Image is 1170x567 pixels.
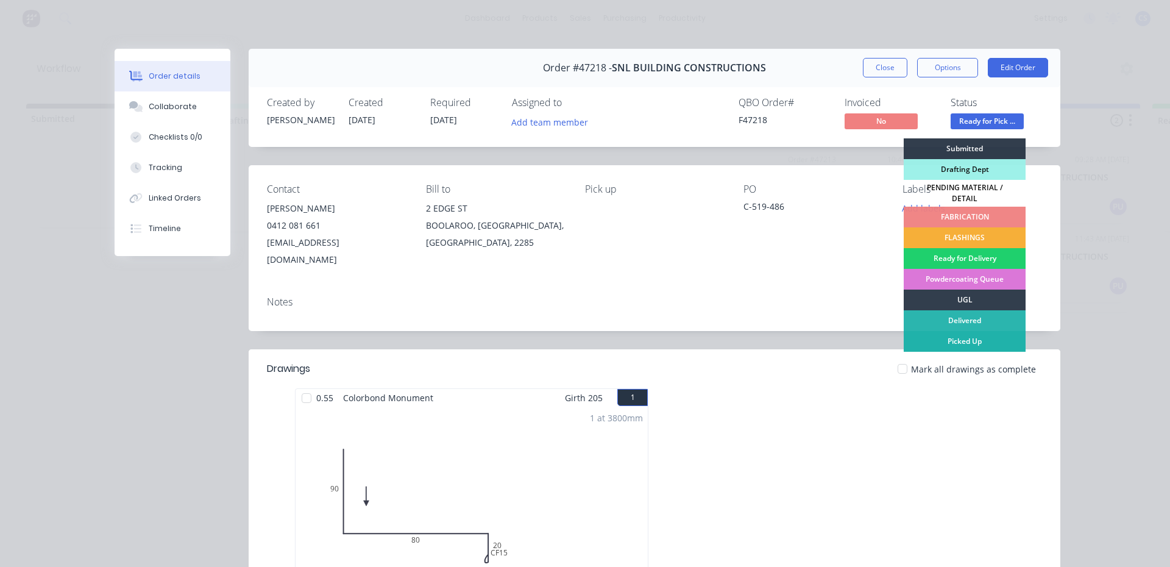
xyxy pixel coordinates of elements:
[904,248,1026,269] div: Ready for Delivery
[267,234,406,268] div: [EMAIL_ADDRESS][DOMAIN_NAME]
[743,200,883,217] div: C-519-486
[863,58,907,77] button: Close
[896,200,952,216] button: Add labels
[951,97,1042,109] div: Status
[115,213,230,244] button: Timeline
[590,412,643,424] div: 1 at 3800mm
[267,200,406,268] div: [PERSON_NAME]0412 081 661[EMAIL_ADDRESS][DOMAIN_NAME]
[115,183,230,213] button: Linked Orders
[904,290,1026,310] div: UGL
[988,58,1048,77] button: Edit Order
[739,113,830,126] div: F47218
[115,61,230,91] button: Order details
[565,389,603,407] span: Girth 205
[338,389,438,407] span: Colorbond Monument
[311,389,338,407] span: 0.55
[904,180,1026,207] div: PENDING MATERIAL / DETAIL
[743,184,883,195] div: PO
[149,132,202,143] div: Checklists 0/0
[430,97,497,109] div: Required
[267,217,406,234] div: 0412 081 661
[904,207,1026,227] div: FABRICATION
[115,91,230,122] button: Collaborate
[612,62,766,74] span: SNL BUILDING CONSTRUCTIONS
[426,200,565,217] div: 2 EDGE ST
[739,97,830,109] div: QBO Order #
[951,113,1024,132] button: Ready for Pick ...
[430,114,457,126] span: [DATE]
[617,389,648,406] button: 1
[267,184,406,195] div: Contact
[267,97,334,109] div: Created by
[426,184,565,195] div: Bill to
[426,200,565,251] div: 2 EDGE STBOOLAROO, [GEOGRAPHIC_DATA], [GEOGRAPHIC_DATA], 2285
[904,227,1026,248] div: FLASHINGS
[349,114,375,126] span: [DATE]
[512,113,595,130] button: Add team member
[917,58,978,77] button: Options
[904,138,1026,159] div: Submitted
[267,113,334,126] div: [PERSON_NAME]
[349,97,416,109] div: Created
[845,97,936,109] div: Invoiced
[115,122,230,152] button: Checklists 0/0
[115,152,230,183] button: Tracking
[267,200,406,217] div: [PERSON_NAME]
[149,101,197,112] div: Collaborate
[149,223,181,234] div: Timeline
[505,113,595,130] button: Add team member
[904,269,1026,290] div: Powdercoating Queue
[426,217,565,251] div: BOOLAROO, [GEOGRAPHIC_DATA], [GEOGRAPHIC_DATA], 2285
[543,62,612,74] span: Order #47218 -
[845,113,918,129] span: No
[904,331,1026,352] div: Picked Up
[904,310,1026,331] div: Delivered
[951,113,1024,129] span: Ready for Pick ...
[512,97,634,109] div: Assigned to
[585,184,725,195] div: Pick up
[267,296,1042,308] div: Notes
[904,159,1026,180] div: Drafting Dept
[149,162,182,173] div: Tracking
[149,193,201,204] div: Linked Orders
[902,184,1042,195] div: Labels
[149,71,200,82] div: Order details
[267,362,310,376] div: Drawings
